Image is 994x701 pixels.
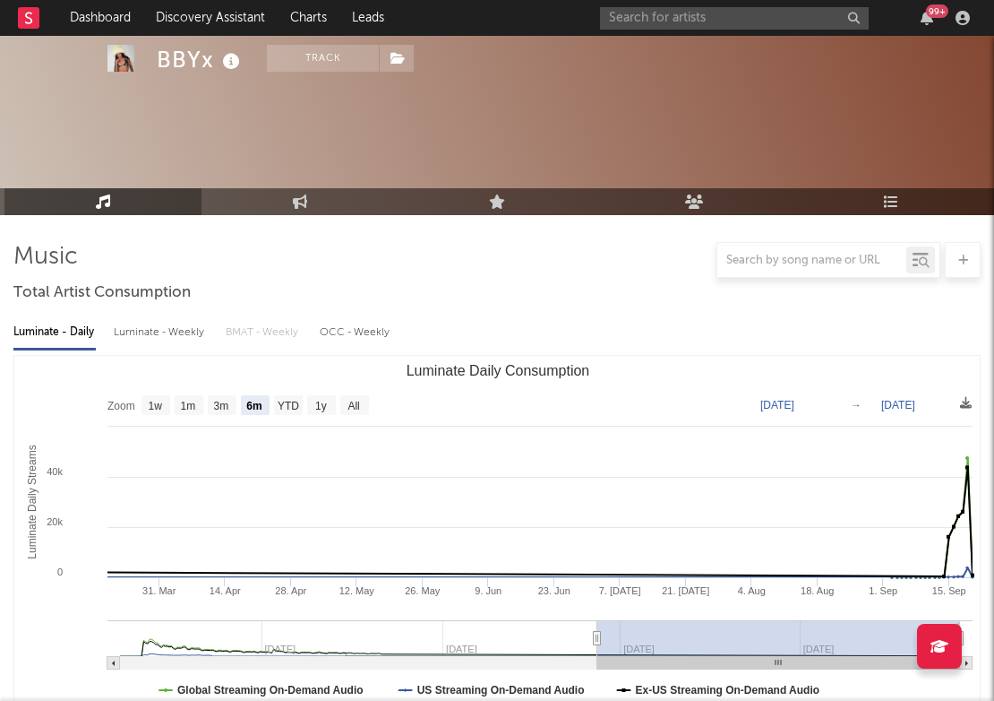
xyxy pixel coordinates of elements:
input: Search by song name or URL [717,254,906,268]
text: 31. Mar [142,585,176,596]
text: Ex-US Streaming On-Demand Audio [636,684,820,697]
text: Zoom [107,400,135,412]
text: 1y [315,400,327,412]
div: 99 + [926,4,948,18]
text: YTD [278,400,299,412]
text: 4. Aug [738,585,766,596]
text: 1w [149,400,163,412]
text: 40k [47,466,63,477]
text: Global Streaming On-Demand Audio [177,684,364,697]
text: US Streaming On-Demand Audio [417,684,585,697]
text: 12. May [339,585,375,596]
text: Luminate Daily Consumption [407,363,590,378]
text: 20k [47,516,63,527]
text: 3m [214,400,229,412]
text: 28. Apr [275,585,306,596]
div: Luminate - Weekly [114,317,208,348]
text: 14. Apr [210,585,241,596]
text: 15. Sep [932,585,966,596]
text: 18. Aug [801,585,834,596]
text: → [851,399,861,411]
button: 99+ [921,11,933,25]
text: Luminate Daily Streams [26,445,39,558]
div: BBYx [157,45,244,74]
text: 21. [DATE] [662,585,709,596]
text: [DATE] [760,399,794,411]
text: 0 [57,567,63,577]
text: 26. May [405,585,441,596]
div: OCC - Weekly [320,317,391,348]
text: 9. Jun [475,585,501,596]
button: Track [267,45,379,72]
text: 6m [246,400,261,412]
text: 1m [181,400,196,412]
text: 7. [DATE] [599,585,641,596]
text: 1. Sep [869,585,897,596]
span: Total Artist Consumption [13,282,191,304]
div: Luminate - Daily [13,317,96,348]
text: All [347,400,359,412]
input: Search for artists [600,7,869,30]
text: 23. Jun [538,585,570,596]
text: [DATE] [881,399,915,411]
